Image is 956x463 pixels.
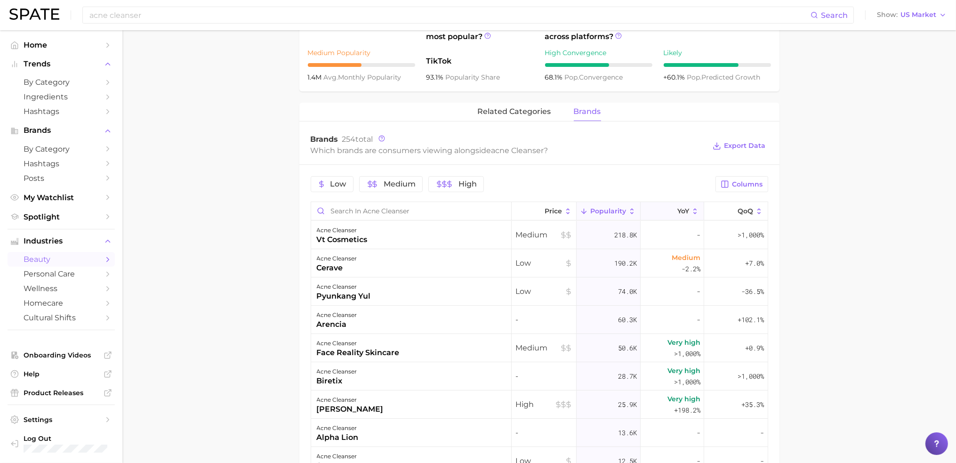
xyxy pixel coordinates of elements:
a: Hashtags [8,156,115,171]
span: >1,000% [738,230,764,239]
div: High Convergence [545,47,652,58]
abbr: popularity index [687,73,702,81]
span: 1.4m [308,73,324,81]
div: Likely [664,47,771,58]
span: 254 [342,135,356,144]
div: [PERSON_NAME] [317,404,384,415]
div: cerave [317,262,357,274]
span: 218.8k [614,229,637,241]
button: acne cleanserceraveLow190.2kMedium-2.2%+7.0% [311,249,768,277]
span: Popularity [590,207,626,215]
span: - [515,427,572,439]
span: total [342,135,373,144]
button: acne cleanservt cosmeticsMedium218.8k->1,000% [311,221,768,249]
span: homecare [24,299,99,308]
span: Search [821,11,848,20]
div: acne cleanser [317,366,357,377]
span: Hashtags [24,159,99,168]
a: Hashtags [8,104,115,119]
div: acne cleanser [317,253,357,264]
img: SPATE [9,8,59,20]
span: Very high [667,365,700,376]
div: 5 / 10 [308,63,415,67]
span: - [697,427,700,439]
span: Will it last? [664,20,771,42]
span: Posts [24,174,99,183]
abbr: popularity index [565,73,579,81]
a: wellness [8,281,115,296]
span: Show [877,12,898,17]
button: Brands [8,123,115,138]
a: beauty [8,252,115,267]
div: acne cleanser [317,422,359,434]
span: by Category [24,78,99,87]
button: acne cleanserface reality skincareMedium50.6kVery high>1,000%+0.9% [311,334,768,362]
a: by Category [8,75,115,89]
button: Popularity [577,202,641,220]
button: acne cleanserpyunkang yulLow74.0k--36.5% [311,277,768,306]
span: Industries [24,237,99,245]
button: Price [512,202,577,220]
a: Home [8,38,115,52]
a: Settings [8,413,115,427]
span: 28.7k [618,371,637,382]
a: cultural shifts [8,310,115,325]
span: Very high [667,393,700,405]
span: How similar is this trend across platforms? [545,20,652,42]
span: Ingredients [24,92,99,101]
a: Ingredients [8,89,115,104]
span: +0.9% [746,342,764,354]
span: Columns [732,180,763,188]
span: Medium [384,180,416,188]
div: acne cleanser [317,309,357,321]
span: High [458,180,477,188]
div: acne cleanser [317,225,368,236]
button: acne cleanserbiretix-28.7kVery high>1,000%>1,000% [311,362,768,390]
span: beauty [24,255,99,264]
span: cultural shifts [24,313,99,322]
button: QoQ [704,202,768,220]
div: 6 / 10 [545,63,652,67]
span: 93.1% [426,73,446,81]
button: Columns [715,176,768,192]
div: acne cleanser [317,394,384,406]
span: How big is this trend? [308,19,415,42]
span: - [697,286,700,297]
span: Medium [515,342,572,354]
span: +35.3% [742,399,764,410]
span: -36.5% [742,286,764,297]
span: Low [515,286,572,297]
span: 50.6k [618,342,637,354]
span: YoY [677,207,689,215]
a: Product Releases [8,386,115,400]
div: vt cosmetics [317,234,368,245]
span: monthly popularity [324,73,402,81]
span: Low [330,180,346,188]
span: QoQ [738,207,753,215]
span: Spotlight [24,212,99,221]
span: Export Data [724,142,766,150]
div: alpha lion [317,432,359,443]
span: acne cleanser [491,146,544,155]
abbr: average [324,73,338,81]
div: 7 / 10 [664,63,771,67]
span: 13.6k [618,427,637,439]
span: personal care [24,269,99,278]
span: Log Out [24,434,107,443]
span: Hashtags [24,107,99,116]
span: Settings [24,415,99,424]
div: Which brands are consumers viewing alongside ? [311,144,706,157]
span: +7.0% [746,258,764,269]
a: My Watchlist [8,190,115,205]
span: 60.3k [618,314,637,325]
span: - [761,427,764,439]
a: homecare [8,296,115,310]
button: acne cleanserarencia-60.3k-+102.1% [311,306,768,334]
span: 74.0k [618,286,637,297]
a: Onboarding Videos [8,348,115,362]
span: brands [574,107,601,116]
span: Medium [515,229,572,241]
div: acne cleanser [317,281,371,292]
input: Search in acne cleanser [311,202,511,220]
div: pyunkang yul [317,291,371,302]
